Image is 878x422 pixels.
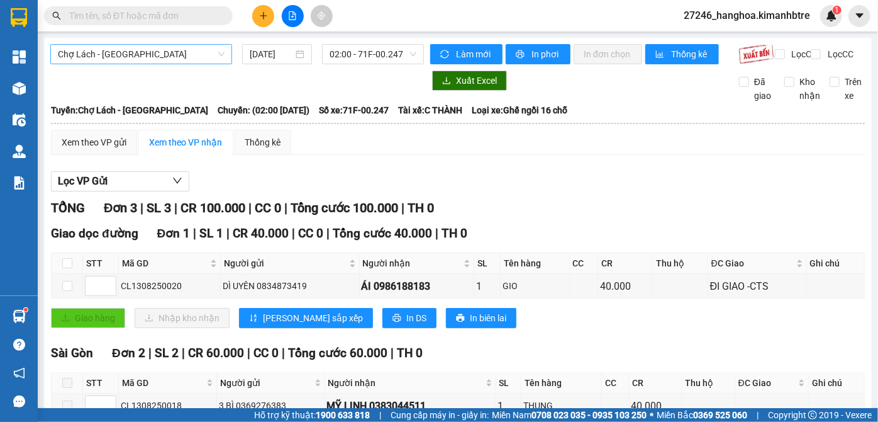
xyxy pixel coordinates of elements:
[456,47,492,61] span: Làm mới
[239,308,373,328] button: sort-ascending[PERSON_NAME] sắp xếp
[220,376,311,390] span: Người gửi
[406,311,426,325] span: In DS
[224,256,346,270] span: Người gửi
[600,278,650,294] div: 40.000
[401,200,404,215] span: |
[391,346,394,360] span: |
[382,308,436,328] button: printerIn DS
[182,346,185,360] span: |
[255,200,281,215] span: CC 0
[112,346,145,360] span: Đơn 2
[311,5,333,27] button: aim
[446,308,516,328] button: printerIn biên lai
[682,373,735,394] th: Thu hộ
[671,47,709,61] span: Thống kê
[83,253,119,274] th: STT
[326,226,330,241] span: |
[655,50,666,60] span: bar-chart
[330,45,416,64] span: 02:00 - 71F-00.247
[602,373,630,394] th: CC
[58,45,225,64] span: Chợ Lách - Sài Gòn
[807,253,865,274] th: Ghi chú
[456,314,465,324] span: printer
[833,6,842,14] sup: 1
[104,200,137,215] span: Đơn 3
[69,9,218,23] input: Tìm tên, số ĐT hoặc mã đơn
[711,256,794,270] span: ĐC Giao
[570,253,598,274] th: CC
[13,396,25,408] span: message
[148,346,152,360] span: |
[496,373,522,394] th: SL
[188,346,244,360] span: CR 60.000
[456,74,497,88] span: Xuất Excel
[521,373,602,394] th: Tên hàng
[432,71,507,91] button: downloadXuất Excel
[174,200,177,215] span: |
[474,253,501,274] th: SL
[823,47,855,61] span: Lọc CC
[181,200,245,215] span: CR 100.000
[531,410,647,420] strong: 0708 023 035 - 0935 103 250
[506,44,570,64] button: printerIn phơi
[51,346,93,360] span: Sài Gòn
[835,6,839,14] span: 1
[252,5,274,27] button: plus
[794,75,825,103] span: Kho nhận
[476,278,498,294] div: 1
[122,256,208,270] span: Mã GD
[58,173,108,189] span: Lọc VP Gửi
[51,105,208,115] b: Tuyến: Chợ Lách - [GEOGRAPHIC_DATA]
[259,11,268,20] span: plus
[199,226,223,241] span: SL 1
[501,253,569,274] th: Tên hàng
[362,278,472,294] div: ÁI 0986188183
[631,398,680,414] div: 40.000
[840,75,867,103] span: Trên xe
[498,398,520,414] div: 1
[11,8,27,27] img: logo-vxr
[247,346,250,360] span: |
[317,11,326,20] span: aim
[13,367,25,379] span: notification
[147,200,171,215] span: SL 3
[51,308,125,328] button: uploadGiao hàng
[470,311,506,325] span: In biên lai
[693,410,747,420] strong: 0369 525 060
[288,346,387,360] span: Tổng cước 60.000
[149,135,222,149] div: Xem theo VP nhận
[282,5,304,27] button: file-add
[219,399,322,413] div: 3 BÌ 0369276383
[749,75,776,103] span: Đã giao
[83,373,119,394] th: STT
[531,47,560,61] span: In phơi
[598,253,653,274] th: CR
[121,399,214,413] div: CL1308250018
[397,346,423,360] span: TH 0
[435,226,438,241] span: |
[155,346,179,360] span: SL 2
[854,10,865,21] span: caret-down
[327,398,494,414] div: MỸ LINH 0383044511
[282,346,285,360] span: |
[738,44,774,64] img: 9k=
[119,274,221,299] td: CL1308250020
[392,314,401,324] span: printer
[292,226,295,241] span: |
[51,226,138,241] span: Giao dọc đường
[440,50,451,60] span: sync
[391,408,489,422] span: Cung cấp máy in - giấy in:
[226,226,230,241] span: |
[13,339,25,351] span: question-circle
[140,200,143,215] span: |
[298,226,323,241] span: CC 0
[674,8,820,23] span: 27246_hanghoa.kimanhbtre
[333,226,432,241] span: Tổng cước 40.000
[157,226,191,241] span: Đơn 1
[472,103,567,117] span: Loại xe: Ghế ngồi 16 chỗ
[51,200,85,215] span: TỔNG
[503,279,567,293] div: GIO
[172,176,182,186] span: down
[250,47,293,61] input: 14/08/2025
[13,82,26,95] img: warehouse-icon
